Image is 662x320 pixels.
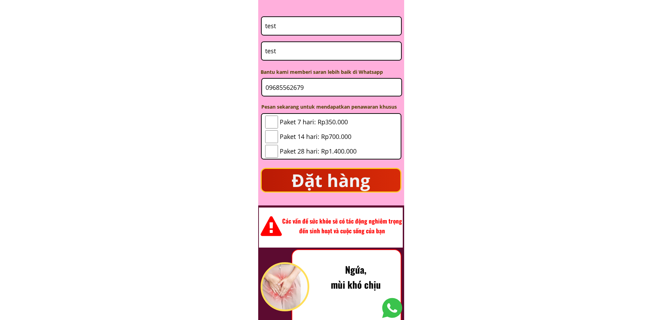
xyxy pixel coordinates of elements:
[261,68,393,76] h3: Bantu kami memberi saran lebih baik di Whatsapp
[263,17,399,35] input: Name
[264,79,400,96] input: Whatsapp
[262,169,400,192] p: Đặt hàng
[280,146,357,156] span: Paket 28 hari: Rp1.400.000
[280,132,357,142] span: Paket 14 hari: Rp700.000
[263,42,399,60] input: Phone
[322,262,390,292] h3: Ngứa, mùi khó chịu
[261,103,397,110] span: Pesan sekarang untuk mendapatkan penawaran khusus
[282,216,402,235] h3: Các vấn đề sức khỏe sẽ có tác động nghiêm trọng đến sinh hoạt và cuộc sống của bạn
[280,117,357,127] span: Paket 7 hari: Rp350.000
